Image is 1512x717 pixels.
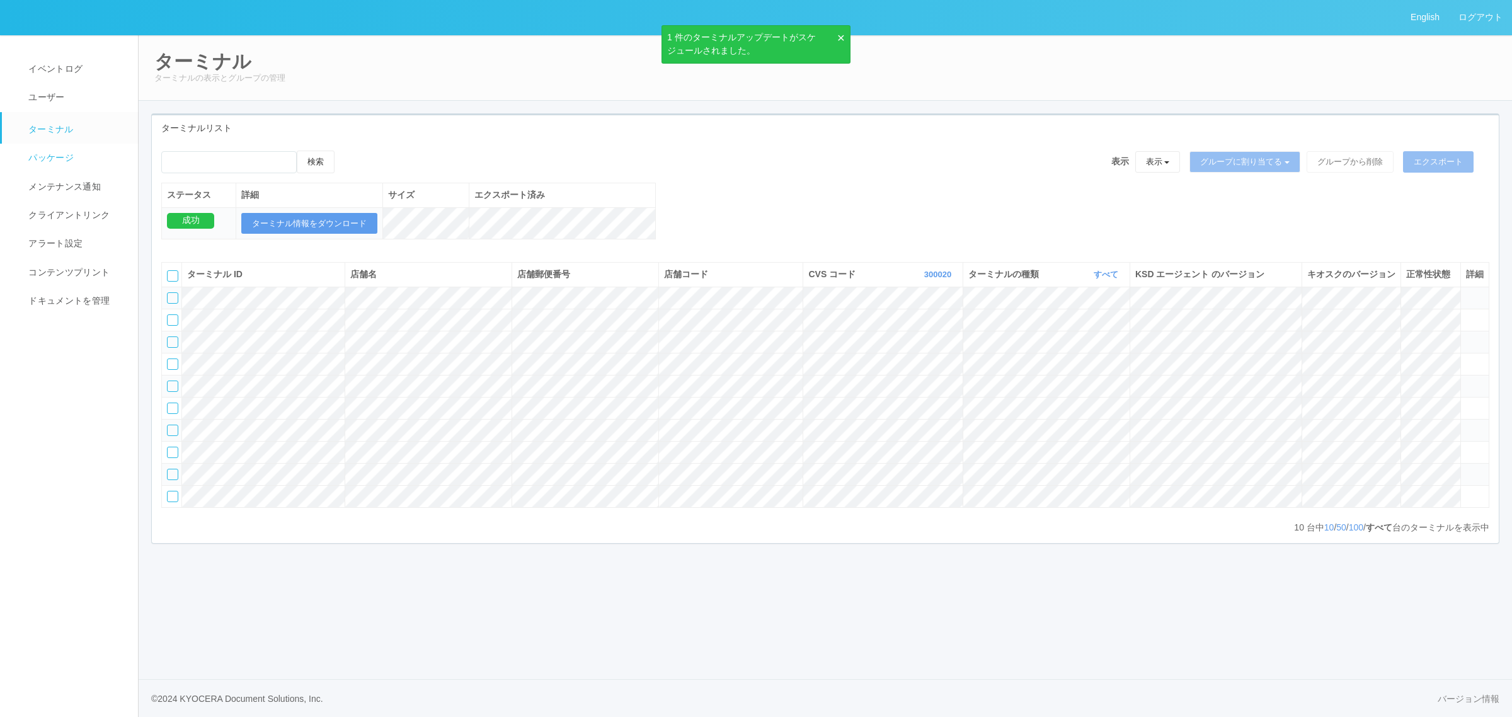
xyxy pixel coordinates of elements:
[241,188,377,202] div: 詳細
[924,270,954,279] a: 300020
[25,64,83,74] span: イベントログ
[1294,522,1306,532] span: 10
[2,201,149,229] a: クライアントリンク
[1307,151,1394,173] button: グループから削除
[151,694,323,704] span: © 2024 KYOCERA Document Solutions, Inc.
[1189,151,1300,173] button: グループに割り当てる
[968,268,1042,281] span: ターミナルの種類
[187,268,340,281] div: ターミナル ID
[2,287,149,315] a: ドキュメントを管理
[25,267,110,277] span: コンテンツプリント
[25,181,101,192] span: メンテナンス通知
[25,238,83,248] span: アラート設定
[664,269,708,279] span: 店舗コード
[154,51,1496,72] h2: ターミナル
[1336,522,1346,532] a: 50
[2,229,149,258] a: アラート設定
[1349,522,1363,532] a: 100
[474,188,650,202] div: エクスポート済み
[1324,522,1334,532] a: 10
[25,210,110,220] span: クライアントリンク
[1406,269,1450,279] span: 正常性状態
[1094,270,1121,279] a: すべて
[661,25,850,64] div: 1 件のターミナルアップデートがスケジュールされました。
[921,268,958,281] button: 300020
[152,115,1499,141] div: ターミナルリスト
[1307,269,1395,279] span: キオスクのバージョン
[1091,268,1125,281] button: すべて
[241,213,377,234] button: ターミナル情報をダウンロード
[2,55,149,83] a: イベントログ
[25,124,74,134] span: ターミナル
[1135,151,1181,173] button: 表示
[297,151,335,173] button: 検索
[2,173,149,201] a: メンテナンス通知
[1438,692,1499,706] a: バージョン情報
[25,295,110,306] span: ドキュメントを管理
[831,31,845,44] a: ×
[2,144,149,172] a: パッケージ
[167,188,231,202] div: ステータス
[2,258,149,287] a: コンテンツプリント
[2,112,149,144] a: ターミナル
[1111,155,1129,168] span: 表示
[350,269,377,279] span: 店舗名
[167,213,214,229] div: 成功
[1466,268,1484,281] div: 詳細
[517,269,570,279] span: 店舗郵便番号
[808,268,859,281] span: CVS コード
[388,188,464,202] div: サイズ
[25,92,64,102] span: ユーザー
[1403,151,1474,173] button: エクスポート
[25,152,74,163] span: パッケージ
[154,72,1496,84] p: ターミナルの表示とグループの管理
[1294,521,1489,534] p: 台中 / / / 台のターミナルを表示中
[1135,269,1264,279] span: KSD エージェント のバージョン
[1366,522,1392,532] span: すべて
[2,83,149,112] a: ユーザー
